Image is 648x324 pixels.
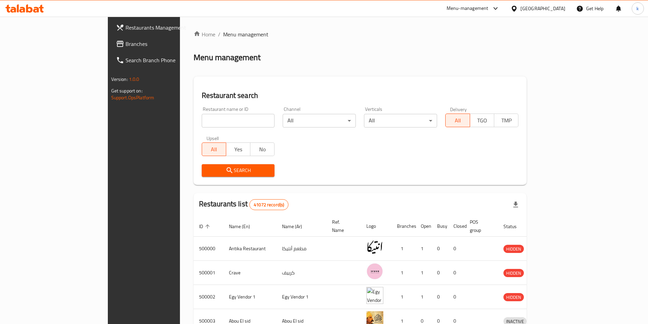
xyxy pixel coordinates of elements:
[432,285,448,309] td: 0
[392,216,415,237] th: Branches
[223,261,277,285] td: Crave
[226,142,250,156] button: Yes
[202,90,519,101] h2: Restaurant search
[432,237,448,261] td: 0
[636,5,639,12] span: k
[277,261,327,285] td: كرييف
[202,114,275,127] input: Search for restaurant name or ID..
[361,216,392,237] th: Logo
[366,287,383,304] img: Egy Vendor 1
[111,19,216,36] a: Restaurants Management
[277,285,327,309] td: Egy Vendor 1
[253,144,272,154] span: No
[229,144,248,154] span: Yes
[199,199,289,210] h2: Restaurants list
[205,144,223,154] span: All
[111,93,154,102] a: Support.OpsPlatform
[503,293,524,301] span: HIDDEN
[218,30,220,38] li: /
[415,216,432,237] th: Open
[415,237,432,261] td: 1
[111,86,143,95] span: Get support on:
[223,285,277,309] td: Egy Vendor 1
[111,36,216,52] a: Branches
[503,245,524,253] span: HIDDEN
[450,107,467,112] label: Delivery
[126,40,211,48] span: Branches
[520,5,565,12] div: [GEOGRAPHIC_DATA]
[497,116,516,125] span: TMP
[503,269,524,277] span: HIDDEN
[366,239,383,256] img: Antika Restaurant
[206,136,219,140] label: Upsell
[207,166,269,175] span: Search
[111,75,128,84] span: Version:
[432,261,448,285] td: 0
[494,114,518,127] button: TMP
[129,75,139,84] span: 1.0.0
[366,263,383,280] img: Crave
[445,114,470,127] button: All
[392,237,415,261] td: 1
[194,30,527,38] nav: breadcrumb
[250,202,288,208] span: 41072 record(s)
[250,142,275,156] button: No
[415,285,432,309] td: 1
[223,237,277,261] td: Antika Restaurant
[202,142,226,156] button: All
[473,116,492,125] span: TGO
[448,237,464,261] td: 0
[448,285,464,309] td: 0
[126,56,211,64] span: Search Branch Phone
[199,222,212,231] span: ID
[503,222,526,231] span: Status
[283,114,356,127] div: All
[508,197,524,213] div: Export file
[194,52,261,63] h2: Menu management
[448,216,464,237] th: Closed
[111,52,216,68] a: Search Branch Phone
[432,216,448,237] th: Busy
[448,116,467,125] span: All
[229,222,259,231] span: Name (En)
[364,114,437,127] div: All
[415,261,432,285] td: 1
[448,261,464,285] td: 0
[223,30,268,38] span: Menu management
[126,23,211,32] span: Restaurants Management
[332,218,353,234] span: Ref. Name
[282,222,311,231] span: Name (Ar)
[447,4,488,13] div: Menu-management
[392,285,415,309] td: 1
[392,261,415,285] td: 1
[277,237,327,261] td: مطعم أنتيكا
[470,218,490,234] span: POS group
[470,114,494,127] button: TGO
[249,199,288,210] div: Total records count
[202,164,275,177] button: Search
